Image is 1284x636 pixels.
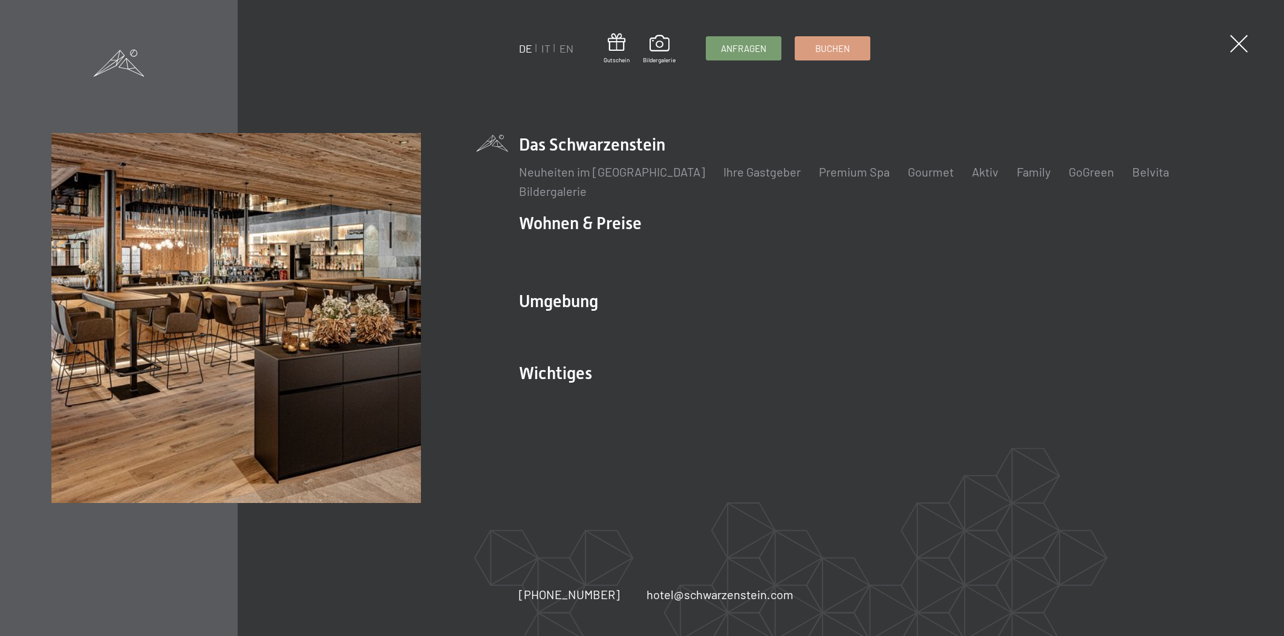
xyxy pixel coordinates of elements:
[1132,164,1169,179] a: Belvita
[819,164,890,179] a: Premium Spa
[647,586,794,603] a: hotel@schwarzenstein.com
[559,42,573,55] a: EN
[815,42,850,55] span: Buchen
[604,33,630,64] a: Gutschein
[541,42,550,55] a: IT
[723,164,801,179] a: Ihre Gastgeber
[519,184,587,198] a: Bildergalerie
[604,56,630,64] span: Gutschein
[519,587,620,602] span: [PHONE_NUMBER]
[519,586,620,603] a: [PHONE_NUMBER]
[519,164,705,179] a: Neuheiten im [GEOGRAPHIC_DATA]
[795,37,870,60] a: Buchen
[519,42,532,55] a: DE
[908,164,954,179] a: Gourmet
[1017,164,1051,179] a: Family
[1069,164,1114,179] a: GoGreen
[643,56,676,64] span: Bildergalerie
[721,42,766,55] span: Anfragen
[643,35,676,64] a: Bildergalerie
[706,37,781,60] a: Anfragen
[51,133,421,502] img: Wellnesshotel Südtirol SCHWARZENSTEIN - Wellnessurlaub in den Alpen, Wandern und Wellness
[972,164,999,179] a: Aktiv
